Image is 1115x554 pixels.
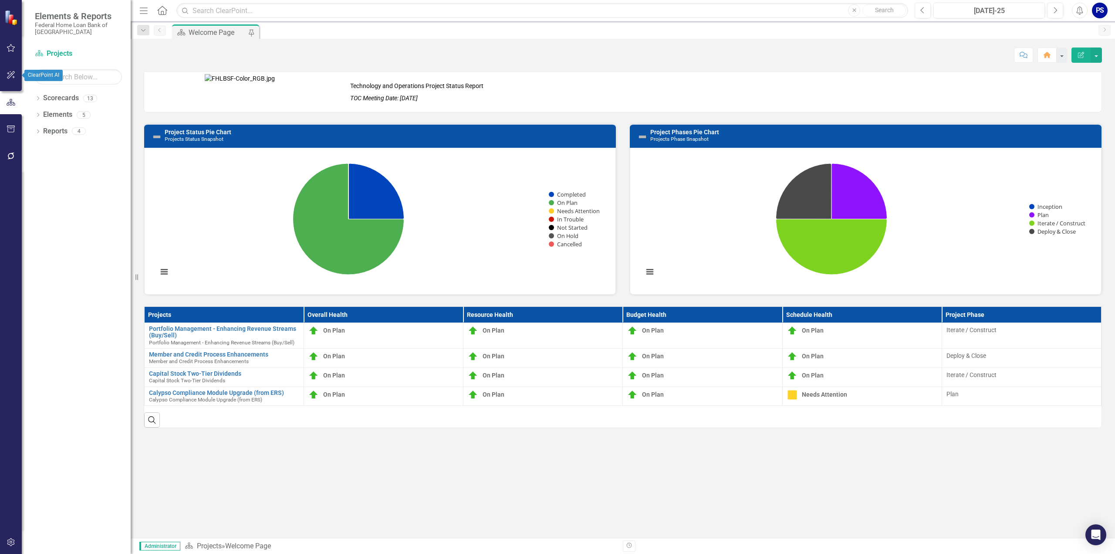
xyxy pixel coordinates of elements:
button: Show On Plan [549,199,578,207]
button: Show Inception [1029,203,1062,211]
div: Chart. Highcharts interactive chart. [639,155,1092,285]
path: Plan, 1. [831,163,887,219]
span: Iterate / Construct [946,326,997,333]
div: 13 [83,95,97,102]
a: Member and Credit Process Enhancements [149,351,299,358]
td: Double-Click to Edit [304,387,463,406]
path: Iterate / Construct, 2. [776,219,887,275]
td: Double-Click to Edit [304,367,463,387]
button: Show Plan [1029,211,1049,219]
img: On Plan [468,351,478,362]
img: Needs Attention [787,390,797,400]
img: On Plan [627,326,638,336]
td: Double-Click to Edit [942,348,1101,367]
em: TOC Meeting Date: [DATE] [350,95,418,102]
button: Show Iterate / Construct [1029,219,1085,227]
small: Projects Status Snapshot [165,136,223,142]
span: Search [875,7,894,14]
a: Projects [197,542,222,550]
img: Not Defined [152,132,162,142]
span: Member and Credit Process Enhancements [149,358,249,364]
span: On Plan [802,371,824,378]
p: Technology and Operations Project Status Report [350,82,1099,92]
small: Federal Home Loan Bank of [GEOGRAPHIC_DATA] [35,21,122,36]
input: Search Below... [35,69,122,85]
span: On Plan [323,371,345,378]
span: On Plan [323,353,345,360]
span: Needs Attention [802,391,847,398]
td: Double-Click to Edit [463,387,623,406]
button: Show Cancelled [549,240,582,248]
span: On Plan [642,353,664,360]
a: Reports [43,126,68,136]
small: Projects Phase Snapshot [650,136,709,142]
span: On Plan [802,353,824,360]
button: View chart menu, Chart [644,266,656,278]
img: On Plan [787,326,797,336]
button: View chart menu, Chart [158,266,170,278]
img: On Plan [308,370,319,381]
img: On Plan [468,326,478,336]
span: On Plan [642,391,664,398]
div: [DATE]-25 [936,6,1042,16]
span: On Plan [802,326,824,333]
a: Scorecards [43,93,79,103]
span: On Plan [323,391,345,398]
img: On Plan [627,370,638,381]
td: Double-Click to Edit [304,348,463,367]
div: Chart. Highcharts interactive chart. [153,155,607,285]
path: Deploy & Close, 1. [776,163,831,219]
span: Administrator [139,542,180,551]
img: On Plan [787,370,797,381]
td: Double-Click to Edit Right Click for Context Menu [145,348,304,367]
span: Iterate / Construct [946,371,997,378]
img: On Plan [627,390,638,400]
div: 4 [72,128,86,135]
path: On Plan, 3. [293,163,404,275]
td: Double-Click to Edit [942,323,1101,348]
span: On Plan [483,391,504,398]
td: Double-Click to Edit [623,387,782,406]
div: Welcome Page [189,27,246,38]
span: Deploy & Close [946,352,986,359]
button: Show Not Started [549,224,587,231]
div: » [185,541,616,551]
td: Double-Click to Edit [304,323,463,348]
div: PS [1092,3,1108,18]
td: Double-Click to Edit Right Click for Context Menu [145,323,304,348]
span: Capital Stock Two-Tier Dividends [149,377,225,384]
div: Welcome Page [225,542,271,550]
svg: Interactive chart [153,155,607,285]
img: FHLBSF-Color_RGB.jpg [205,74,288,110]
img: On Plan [308,351,319,362]
td: Double-Click to Edit [463,367,623,387]
a: Capital Stock Two-Tier Dividends [149,370,299,377]
img: On Plan [627,351,638,362]
img: On Plan [787,351,797,362]
a: Project Phases Pie Chart [650,129,719,136]
button: [DATE]-25 [933,3,1045,18]
span: Portfolio Management - Enhancing Revenue Streams (Buy/Sell) [149,340,294,346]
input: Search ClearPoint... [176,3,908,18]
td: Double-Click to Edit [623,348,782,367]
span: On Plan [642,326,664,333]
span: On Plan [483,353,504,360]
a: Projects [35,49,122,59]
td: Double-Click to Edit [942,387,1101,406]
td: Double-Click to Edit Right Click for Context Menu [145,367,304,387]
span: Calypso Compliance Module Upgrade (from ERS) [149,397,262,403]
button: Show Deploy & Close [1029,228,1077,235]
img: On Plan [468,390,478,400]
path: Completed, 1. [348,163,404,219]
div: Open Intercom Messenger [1085,524,1106,545]
svg: Interactive chart [639,155,1093,285]
button: Search [862,4,906,17]
button: Show In Trouble [549,215,584,223]
img: On Plan [308,390,319,400]
span: On Plan [483,371,504,378]
td: Double-Click to Edit [782,348,942,367]
img: Not Defined [637,132,648,142]
button: Show Completed [549,190,585,198]
span: Elements & Reports [35,11,122,21]
td: Double-Click to Edit [782,387,942,406]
